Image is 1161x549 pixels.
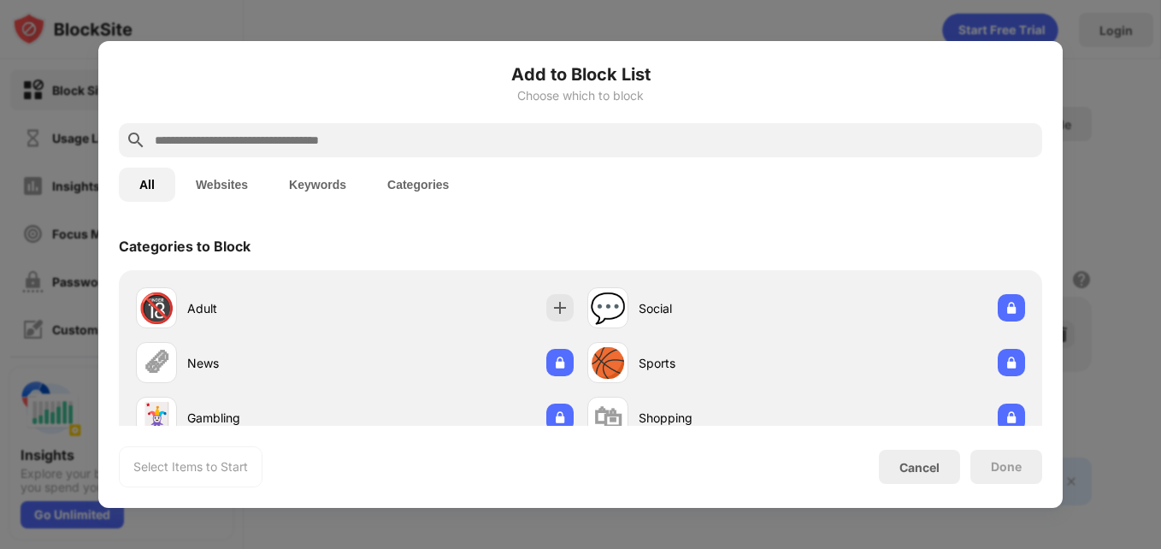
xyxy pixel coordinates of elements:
[119,238,250,255] div: Categories to Block
[590,291,626,326] div: 💬
[899,460,940,475] div: Cancel
[991,460,1022,474] div: Done
[367,168,469,202] button: Categories
[119,62,1042,87] h6: Add to Block List
[187,354,355,372] div: News
[126,130,146,151] img: search.svg
[187,299,355,317] div: Adult
[593,400,622,435] div: 🛍
[187,409,355,427] div: Gambling
[590,345,626,381] div: 🏀
[639,299,806,317] div: Social
[138,291,174,326] div: 🔞
[142,345,171,381] div: 🗞
[639,409,806,427] div: Shopping
[268,168,367,202] button: Keywords
[138,400,174,435] div: 🃏
[119,168,175,202] button: All
[639,354,806,372] div: Sports
[133,458,248,475] div: Select Items to Start
[175,168,268,202] button: Websites
[119,89,1042,103] div: Choose which to block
